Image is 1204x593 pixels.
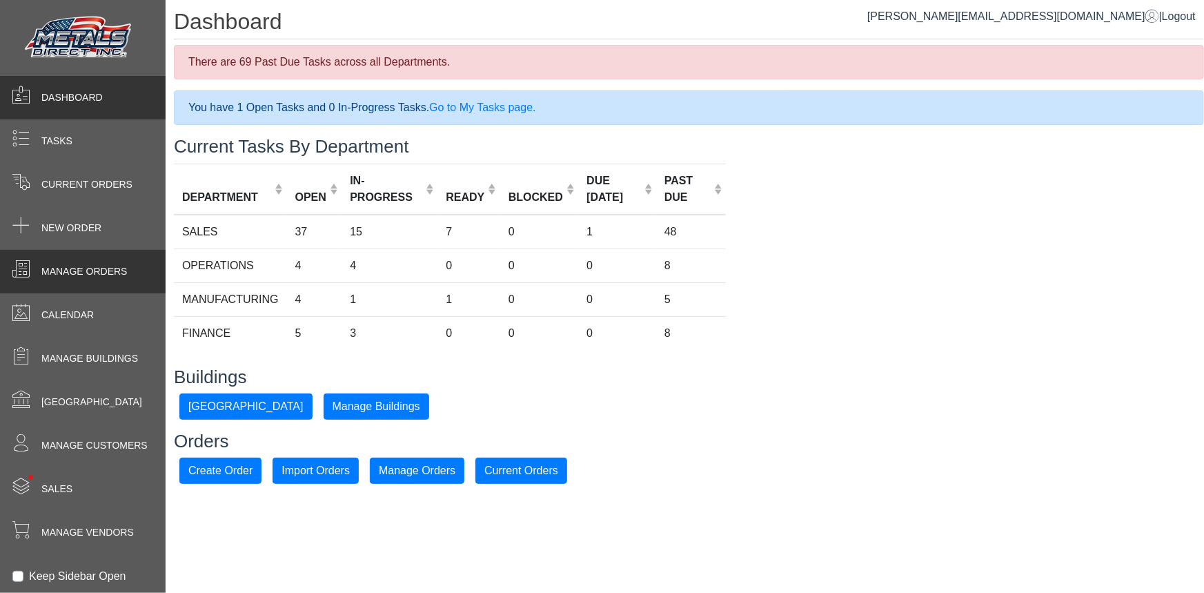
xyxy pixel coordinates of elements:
[664,173,711,206] div: PAST DUE
[287,316,342,350] td: 5
[1162,10,1196,22] span: Logout
[446,189,484,206] div: READY
[41,134,72,148] span: Tasks
[342,316,437,350] td: 3
[437,215,500,249] td: 7
[586,173,640,206] div: DUE [DATE]
[500,215,579,249] td: 0
[656,215,726,249] td: 48
[867,10,1159,22] a: [PERSON_NAME][EMAIL_ADDRESS][DOMAIN_NAME]
[179,458,261,484] button: Create Order
[656,316,726,350] td: 8
[13,455,48,500] span: •
[21,12,138,64] img: Metals Direct Inc Logo
[41,90,103,105] span: Dashboard
[500,282,579,316] td: 0
[174,8,1204,39] h1: Dashboard
[273,464,359,476] a: Import Orders
[179,400,313,411] a: [GEOGRAPHIC_DATA]
[324,393,429,420] button: Manage Buildings
[429,101,535,113] a: Go to My Tasks page.
[578,316,656,350] td: 0
[41,308,94,322] span: Calendar
[475,464,567,476] a: Current Orders
[174,367,1204,388] h3: Buildings
[578,249,656,282] td: 0
[500,249,579,282] td: 0
[41,221,101,235] span: New Order
[437,316,500,350] td: 0
[174,431,1204,452] h3: Orders
[437,282,500,316] td: 1
[174,282,287,316] td: MANUFACTURING
[41,351,138,366] span: Manage Buildings
[182,189,271,206] div: DEPARTMENT
[342,215,437,249] td: 15
[578,282,656,316] td: 0
[179,464,261,476] a: Create Order
[342,282,437,316] td: 1
[29,568,126,585] label: Keep Sidebar Open
[509,189,563,206] div: BLOCKED
[656,249,726,282] td: 8
[174,215,287,249] td: SALES
[295,189,326,206] div: OPEN
[437,249,500,282] td: 0
[287,282,342,316] td: 4
[174,249,287,282] td: OPERATIONS
[350,173,422,206] div: IN-PROGRESS
[41,438,148,453] span: Manage Customers
[287,249,342,282] td: 4
[174,316,287,350] td: FINANCE
[179,393,313,420] button: [GEOGRAPHIC_DATA]
[370,458,464,484] button: Manage Orders
[41,482,72,496] span: Sales
[41,264,127,279] span: Manage Orders
[41,395,142,409] span: [GEOGRAPHIC_DATA]
[174,45,1204,79] div: There are 69 Past Due Tasks across all Departments.
[287,215,342,249] td: 37
[174,90,1204,125] div: You have 1 Open Tasks and 0 In-Progress Tasks.
[41,525,134,540] span: Manage Vendors
[324,400,429,411] a: Manage Buildings
[656,282,726,316] td: 5
[867,8,1196,25] div: |
[342,249,437,282] td: 4
[41,177,132,192] span: Current Orders
[273,458,359,484] button: Import Orders
[578,215,656,249] td: 1
[475,458,567,484] button: Current Orders
[370,464,464,476] a: Manage Orders
[174,136,1204,157] h3: Current Tasks By Department
[500,316,579,350] td: 0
